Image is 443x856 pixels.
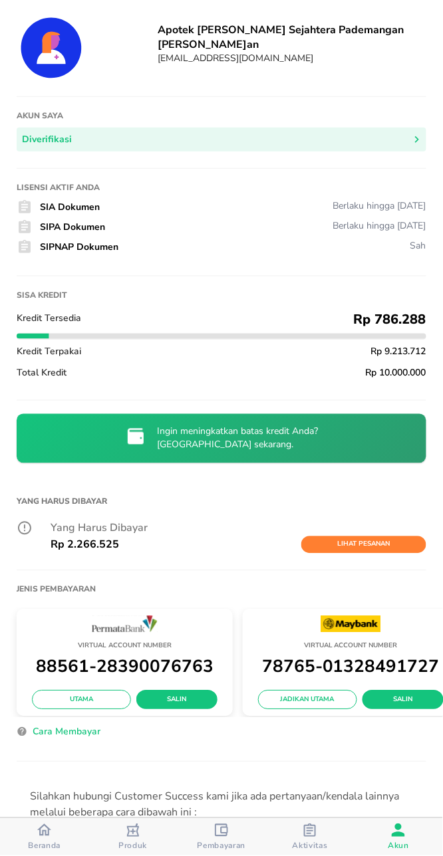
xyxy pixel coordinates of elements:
[43,695,120,706] span: Utama
[301,536,426,554] button: Lihat Pesanan
[17,490,426,514] h1: Yang Harus Dibayar
[333,219,426,232] div: Berlaku hingga [DATE]
[158,52,427,64] h6: [EMAIL_ADDRESS][DOMAIN_NAME]
[17,13,86,82] img: Account Details
[27,724,106,745] button: Cara Membayar
[17,346,81,358] span: Kredit Terpakai
[17,290,426,300] h1: Sisa kredit
[371,346,426,358] span: Rp 9.213.712
[118,841,147,851] span: Produk
[17,182,426,193] h1: Lisensi Aktif Anda
[366,367,426,379] span: Rp 10.000.000
[125,426,146,447] img: credit-limit-upgrade-request-icon
[373,695,433,706] span: Salin
[293,841,328,851] span: Aktivitas
[198,841,246,851] span: Pembayaran
[17,110,426,121] h1: Akun saya
[88,819,177,856] button: Produk
[33,724,100,741] span: Cara Membayar
[92,616,158,633] img: PERMATA
[17,367,67,379] span: Total Kredit
[333,199,426,212] div: Berlaku hingga [DATE]
[17,312,81,324] span: Kredit Tersedia
[266,819,355,856] button: Aktivitas
[147,695,207,706] span: Salin
[51,520,426,536] p: Yang Harus Dibayar
[136,691,218,710] button: Salin
[269,695,347,706] span: Jadikan Utama
[388,841,410,851] span: Akun
[41,241,119,253] span: SIPNAP Dokumen
[157,425,318,452] p: Ingin meningkatkan batas kredit Anda? [GEOGRAPHIC_DATA] sekarang.
[41,221,106,233] span: SIPA Dokumen
[17,584,96,595] h1: Jenis Pembayaran
[23,640,226,653] p: Virtual Account Number
[410,239,426,252] div: Sah
[258,691,357,710] button: Jadikan Utama
[28,841,61,851] span: Beranda
[41,201,100,213] span: SIA Dokumen
[32,691,131,710] button: Utama
[321,616,381,633] img: MAYBANK
[23,653,226,681] p: 88561-28390076763
[22,132,72,148] div: Diverifikasi
[51,537,119,553] p: Rp 2.266.525
[30,789,413,821] div: Silahkan hubungi Customer Success kami jika ada pertanyaan/kendala lainnya melalui beberapa cara ...
[158,23,427,52] h6: Apotek [PERSON_NAME] Sejahtera Pademangan [PERSON_NAME]an
[308,539,420,551] span: Lihat Pesanan
[354,310,426,328] span: Rp 786.288
[177,819,265,856] button: Pembayaran
[17,128,426,152] button: Diverifikasi
[355,819,443,856] button: Akun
